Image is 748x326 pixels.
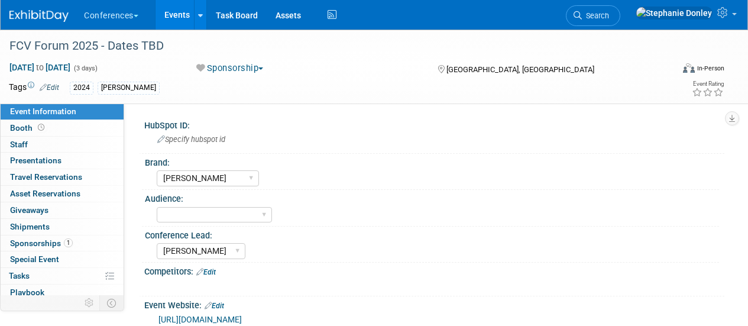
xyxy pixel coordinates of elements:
[1,120,124,136] a: Booth
[196,268,216,276] a: Edit
[620,62,724,79] div: Event Format
[40,83,59,92] a: Edit
[205,302,224,310] a: Edit
[10,123,47,133] span: Booth
[10,238,73,248] span: Sponsorships
[79,295,100,311] td: Personalize Event Tab Strip
[145,227,719,241] div: Conference Lead:
[446,65,594,74] span: [GEOGRAPHIC_DATA], [GEOGRAPHIC_DATA]
[157,135,225,144] span: Specify hubspot id
[192,62,268,75] button: Sponsorship
[34,63,46,72] span: to
[1,153,124,169] a: Presentations
[9,62,71,73] span: [DATE] [DATE]
[145,190,719,205] div: Audience:
[10,254,59,264] span: Special Event
[1,186,124,202] a: Asset Reservations
[100,295,124,311] td: Toggle Event Tabs
[73,64,98,72] span: (3 days)
[10,205,48,215] span: Giveaways
[1,235,124,251] a: Sponsorships1
[697,64,724,73] div: In-Person
[158,315,242,324] a: [URL][DOMAIN_NAME]
[683,63,695,73] img: Format-Inperson.png
[10,172,82,182] span: Travel Reservations
[144,296,724,312] div: Event Website:
[10,222,50,231] span: Shipments
[582,11,609,20] span: Search
[1,137,124,153] a: Staff
[35,123,47,132] span: Booth not reserved yet
[1,285,124,301] a: Playbook
[692,81,724,87] div: Event Rating
[10,288,44,297] span: Playbook
[1,251,124,267] a: Special Event
[144,263,724,278] div: Competitors:
[1,219,124,235] a: Shipments
[98,82,160,94] div: [PERSON_NAME]
[70,82,93,94] div: 2024
[10,140,28,149] span: Staff
[9,271,30,280] span: Tasks
[5,35,663,57] div: FCV Forum 2025 - Dates TBD
[1,169,124,185] a: Travel Reservations
[10,189,80,198] span: Asset Reservations
[9,81,59,95] td: Tags
[144,117,724,131] div: HubSpot ID:
[1,104,124,120] a: Event Information
[566,5,620,26] a: Search
[636,7,713,20] img: Stephanie Donley
[64,238,73,247] span: 1
[10,156,61,165] span: Presentations
[9,10,69,22] img: ExhibitDay
[145,154,719,169] div: Brand:
[10,106,76,116] span: Event Information
[1,202,124,218] a: Giveaways
[1,268,124,284] a: Tasks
